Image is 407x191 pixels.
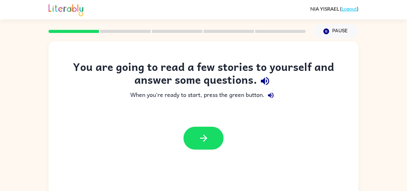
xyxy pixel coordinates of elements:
span: NIA YISRAEL [310,6,340,12]
a: Logout [342,6,357,12]
img: Literably [49,3,83,16]
div: You are going to read a few stories to yourself and answer some questions. [61,60,346,89]
div: When you're ready to start, press the green button. [61,89,346,102]
div: ( ) [310,6,358,12]
button: Pause [313,24,358,39]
